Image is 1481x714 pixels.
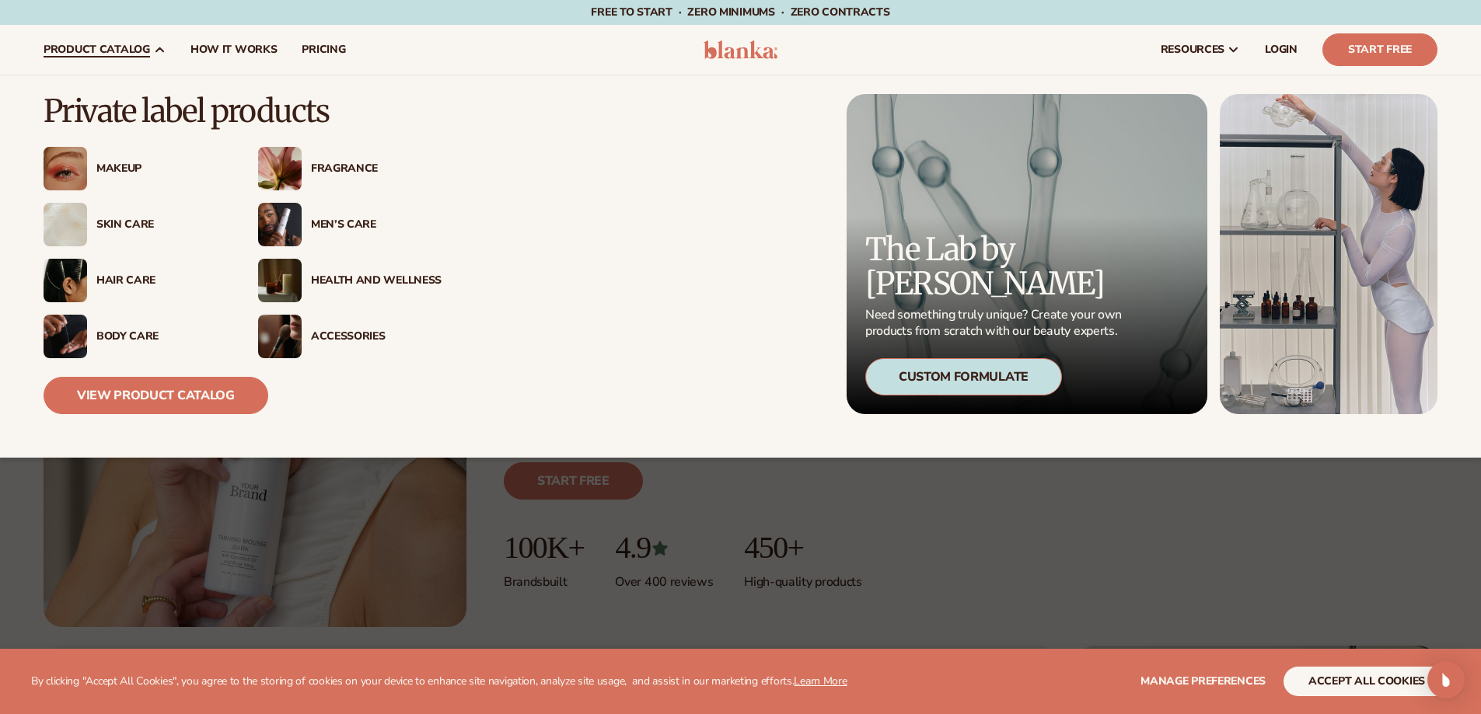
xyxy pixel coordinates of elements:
[44,203,227,246] a: Cream moisturizer swatch. Skin Care
[258,203,442,246] a: Male holding moisturizer bottle. Men’s Care
[44,315,87,358] img: Male hand applying moisturizer.
[1161,44,1224,56] span: resources
[311,330,442,343] div: Accessories
[794,674,847,688] a: Learn More
[96,274,227,287] div: Hair Care
[44,259,87,302] img: Female hair pulled back with clips.
[178,25,290,75] a: How It Works
[258,147,302,190] img: Pink blooming flower.
[1322,33,1437,66] a: Start Free
[1140,674,1266,688] span: Manage preferences
[311,162,442,176] div: Fragrance
[96,330,227,343] div: Body Care
[44,315,227,358] a: Male hand applying moisturizer. Body Care
[258,259,302,302] img: Candles and incense on table.
[311,218,442,232] div: Men’s Care
[44,203,87,246] img: Cream moisturizer swatch.
[44,147,227,190] a: Female with glitter eye makeup. Makeup
[704,40,777,59] img: logo
[1148,25,1252,75] a: resources
[44,259,227,302] a: Female hair pulled back with clips. Hair Care
[96,162,227,176] div: Makeup
[96,218,227,232] div: Skin Care
[258,315,302,358] img: Female with makeup brush.
[1284,667,1450,696] button: accept all cookies
[289,25,358,75] a: pricing
[1265,44,1298,56] span: LOGIN
[591,5,889,19] span: Free to start · ZERO minimums · ZERO contracts
[258,259,442,302] a: Candles and incense on table. Health And Wellness
[31,675,847,688] p: By clicking "Accept All Cookies", you agree to the storing of cookies on your device to enhance s...
[258,315,442,358] a: Female with makeup brush. Accessories
[44,94,442,128] p: Private label products
[1140,667,1266,696] button: Manage preferences
[31,25,178,75] a: product catalog
[865,307,1126,340] p: Need something truly unique? Create your own products from scratch with our beauty experts.
[44,377,268,414] a: View Product Catalog
[847,94,1207,414] a: Microscopic product formula. The Lab by [PERSON_NAME] Need something truly unique? Create your ow...
[1427,661,1465,698] div: Open Intercom Messenger
[44,147,87,190] img: Female with glitter eye makeup.
[44,44,150,56] span: product catalog
[258,147,442,190] a: Pink blooming flower. Fragrance
[302,44,345,56] span: pricing
[1252,25,1310,75] a: LOGIN
[190,44,278,56] span: How It Works
[865,232,1126,301] p: The Lab by [PERSON_NAME]
[865,358,1062,395] div: Custom Formulate
[1220,94,1437,414] img: Female in lab with equipment.
[258,203,302,246] img: Male holding moisturizer bottle.
[311,274,442,287] div: Health And Wellness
